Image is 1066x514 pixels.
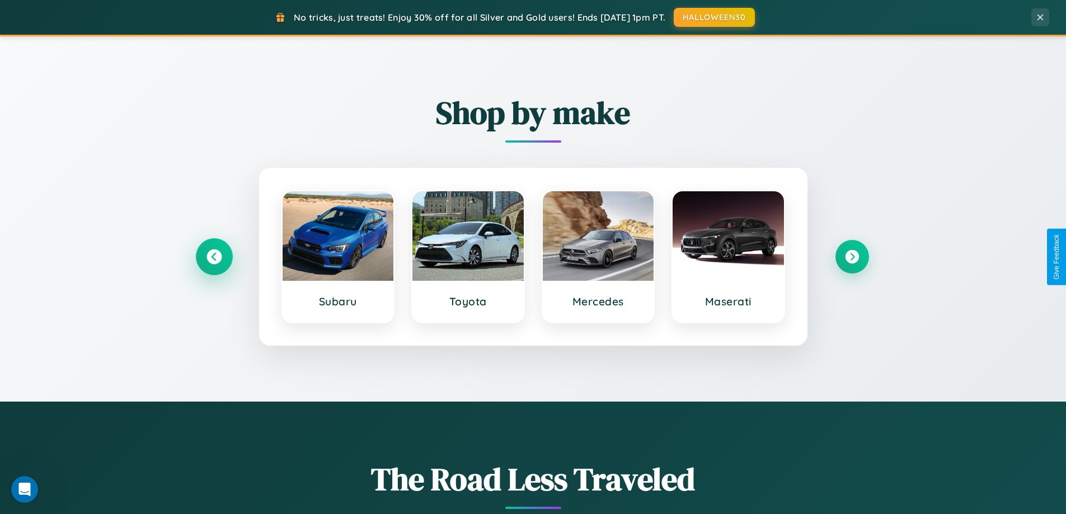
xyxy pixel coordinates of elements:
[198,91,869,134] h2: Shop by make
[424,295,513,308] h3: Toyota
[198,458,869,501] h1: The Road Less Traveled
[294,295,383,308] h3: Subaru
[294,12,665,23] span: No tricks, just treats! Enjoy 30% off for all Silver and Gold users! Ends [DATE] 1pm PT.
[554,295,643,308] h3: Mercedes
[684,295,773,308] h3: Maserati
[11,476,38,503] iframe: Intercom live chat
[1053,234,1060,280] div: Give Feedback
[674,8,755,27] button: HALLOWEEN30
